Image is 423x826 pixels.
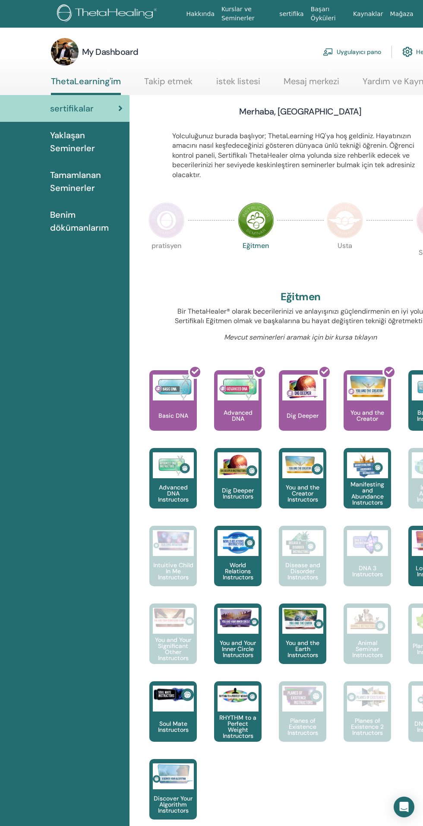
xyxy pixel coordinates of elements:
a: Mağaza [387,6,417,22]
a: You and Your Inner Circle Instructors You and Your Inner Circle Instructors [214,604,262,681]
a: Advanced DNA Advanced DNA [214,370,262,448]
p: Manifesting and Abundance Instructors [344,481,391,505]
a: You and the Earth Instructors You and the Earth Instructors [279,604,326,681]
p: World Relations Instructors [214,562,262,580]
img: Advanced DNA [218,375,259,400]
img: Intuitive Child In Me Instructors [153,530,194,551]
h3: Merhaba, [GEOGRAPHIC_DATA] [239,105,361,118]
img: You and Your Inner Circle Instructors [218,608,259,629]
a: istek listesi [216,76,260,93]
a: You and the Creator You and the Creator [344,370,391,448]
span: Benim dökümanlarım [50,208,123,234]
img: Master [327,202,363,238]
p: Advanced DNA [214,410,262,422]
img: Basic DNA [153,375,194,400]
a: You and Your Significant Other Instructors You and Your Significant Other Instructors [149,604,197,681]
a: Dig Deeper Dig Deeper [279,370,326,448]
img: DNA 3 Instructors [347,530,388,556]
p: You and Your Significant Other Instructors [149,637,197,661]
a: sertifika [276,6,307,22]
a: Takip etmek [144,76,193,93]
p: Disease and Disorder Instructors [279,562,326,580]
div: Open Intercom Messenger [394,797,414,817]
span: Tamamlanan Seminerler [50,168,123,194]
a: Advanced DNA Instructors Advanced DNA Instructors [149,448,197,526]
p: Planes of Existence 2 Instructors [344,718,391,736]
img: Manifesting and Abundance Instructors [347,452,388,478]
p: Eğitmen [238,242,274,279]
img: Instructor [238,202,274,238]
a: Kaynaklar [350,6,387,22]
img: logo.png [57,4,160,24]
a: Başarı Öyküleri [307,1,350,26]
h2: Eğitmen [281,291,321,303]
img: Practitioner [148,202,185,238]
a: ThetaLearning'im [51,76,121,95]
a: Basic DNA Basic DNA [149,370,197,448]
p: pratisyen [148,242,185,279]
img: You and Your Significant Other Instructors [153,608,194,627]
img: Animal Seminar Instructors [347,608,388,634]
p: Intuitive Child In Me Instructors [149,562,197,580]
a: Soul Mate Instructors Soul Mate Instructors [149,681,197,759]
a: Planes of Existence 2 Instructors Planes of Existence 2 Instructors [344,681,391,759]
span: Yaklaşan Seminerler [50,129,123,155]
p: You and the Creator Instructors [279,484,326,502]
p: Dig Deeper [283,413,322,419]
img: You and the Creator [347,375,388,398]
p: You and the Creator [344,410,391,422]
a: Disease and Disorder Instructors Disease and Disorder Instructors [279,526,326,604]
p: Animal Seminar Instructors [344,640,391,658]
p: Discover Your Algorithm Instructors [149,795,197,813]
a: You and the Creator Instructors You and the Creator Instructors [279,448,326,526]
a: Mesaj merkezi [284,76,339,93]
img: chalkboard-teacher.svg [323,48,333,56]
p: Soul Mate Instructors [149,721,197,733]
a: Hakkında [183,6,218,22]
a: Kurslar ve Seminerler [218,1,276,26]
p: Usta [327,242,363,279]
a: DNA 3 Instructors DNA 3 Instructors [344,526,391,604]
p: You and Your Inner Circle Instructors [214,640,262,658]
img: Dig Deeper [282,375,323,400]
a: Dig Deeper Instructors Dig Deeper Instructors [214,448,262,526]
p: Dig Deeper Instructors [214,487,262,499]
a: Uygulayıcı pano [323,42,381,61]
img: default.jpg [51,38,79,66]
a: Planes of Existence Instructors Planes of Existence Instructors [279,681,326,759]
img: RHYTHM to a Perfect Weight Instructors [218,686,259,706]
img: Soul Mate Instructors [153,686,194,704]
a: Manifesting and Abundance Instructors Manifesting and Abundance Instructors [344,448,391,526]
img: Dig Deeper Instructors [218,452,259,478]
img: Disease and Disorder Instructors [282,530,323,556]
p: DNA 3 Instructors [344,565,391,577]
a: Intuitive Child In Me Instructors Intuitive Child In Me Instructors [149,526,197,604]
img: You and the Earth Instructors [282,608,323,630]
h3: My Dashboard [82,46,139,58]
img: Discover Your Algorithm Instructors [153,763,194,784]
img: World Relations Instructors [218,530,259,556]
img: You and the Creator Instructors [282,452,323,478]
a: World Relations Instructors World Relations Instructors [214,526,262,604]
p: Planes of Existence Instructors [279,718,326,736]
p: Advanced DNA Instructors [149,484,197,502]
img: Planes of Existence 2 Instructors [347,686,388,708]
span: sertifikalar [50,102,94,115]
p: You and the Earth Instructors [279,640,326,658]
img: cog.svg [402,44,413,59]
p: RHYTHM to a Perfect Weight Instructors [214,715,262,739]
a: RHYTHM to a Perfect Weight Instructors RHYTHM to a Perfect Weight Instructors [214,681,262,759]
img: Planes of Existence Instructors [282,686,323,707]
img: Advanced DNA Instructors [153,452,194,478]
a: Animal Seminar Instructors Animal Seminar Instructors [344,604,391,681]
